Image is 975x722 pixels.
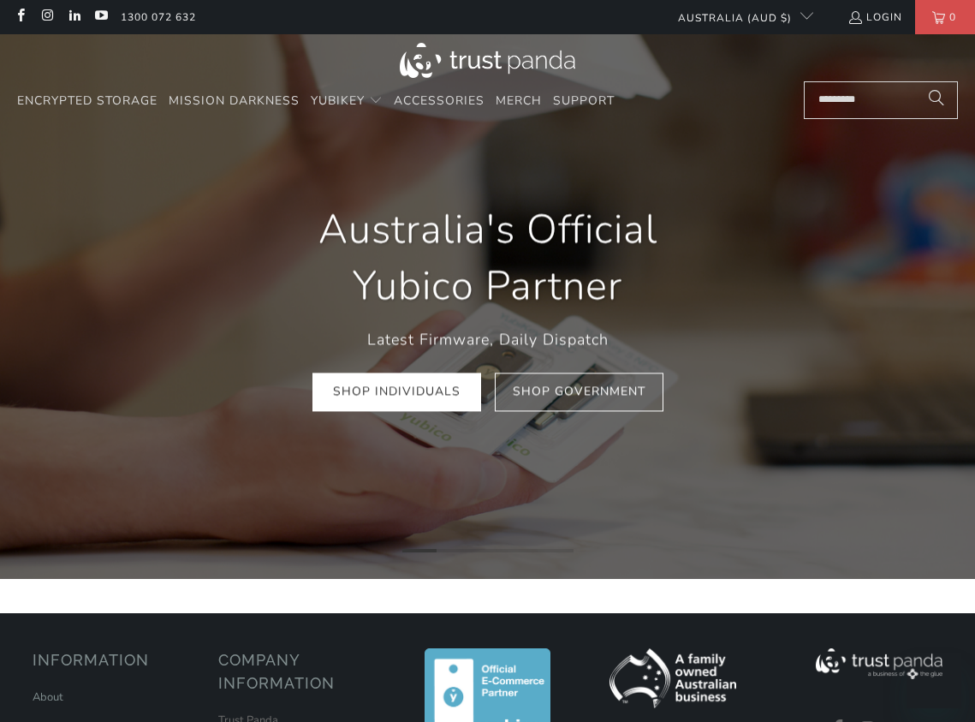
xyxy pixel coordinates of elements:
h1: Australia's Official Yubico Partner [267,201,709,314]
span: Encrypted Storage [17,92,158,109]
a: Trust Panda Australia on Instagram [39,10,54,24]
span: Accessories [394,92,485,109]
a: Login [847,8,902,27]
input: Search... [804,81,958,119]
a: 1300 072 632 [121,8,196,27]
a: Merch [496,81,542,122]
span: YubiKey [311,92,365,109]
span: Mission Darkness [169,92,300,109]
a: Trust Panda Australia on YouTube [93,10,108,24]
li: Page dot 5 [539,549,574,552]
li: Page dot 3 [471,549,505,552]
a: Shop Individuals [312,373,481,412]
nav: Translation missing: en.navigation.header.main_nav [17,81,615,122]
li: Page dot 4 [505,549,539,552]
a: Trust Panda Australia on LinkedIn [67,10,81,24]
a: Trust Panda Australia on Facebook [13,10,27,24]
a: Mission Darkness [169,81,300,122]
a: Encrypted Storage [17,81,158,122]
li: Page dot 2 [437,549,471,552]
summary: YubiKey [311,81,383,122]
img: Trust Panda Australia [400,43,575,78]
a: About [33,689,63,705]
span: Support [553,92,615,109]
iframe: Button to launch messaging window [907,653,961,708]
a: Accessories [394,81,485,122]
a: Shop Government [495,373,663,412]
span: Merch [496,92,542,109]
a: Support [553,81,615,122]
button: Search [915,81,958,119]
li: Page dot 1 [402,549,437,552]
p: Latest Firmware, Daily Dispatch [267,327,709,352]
